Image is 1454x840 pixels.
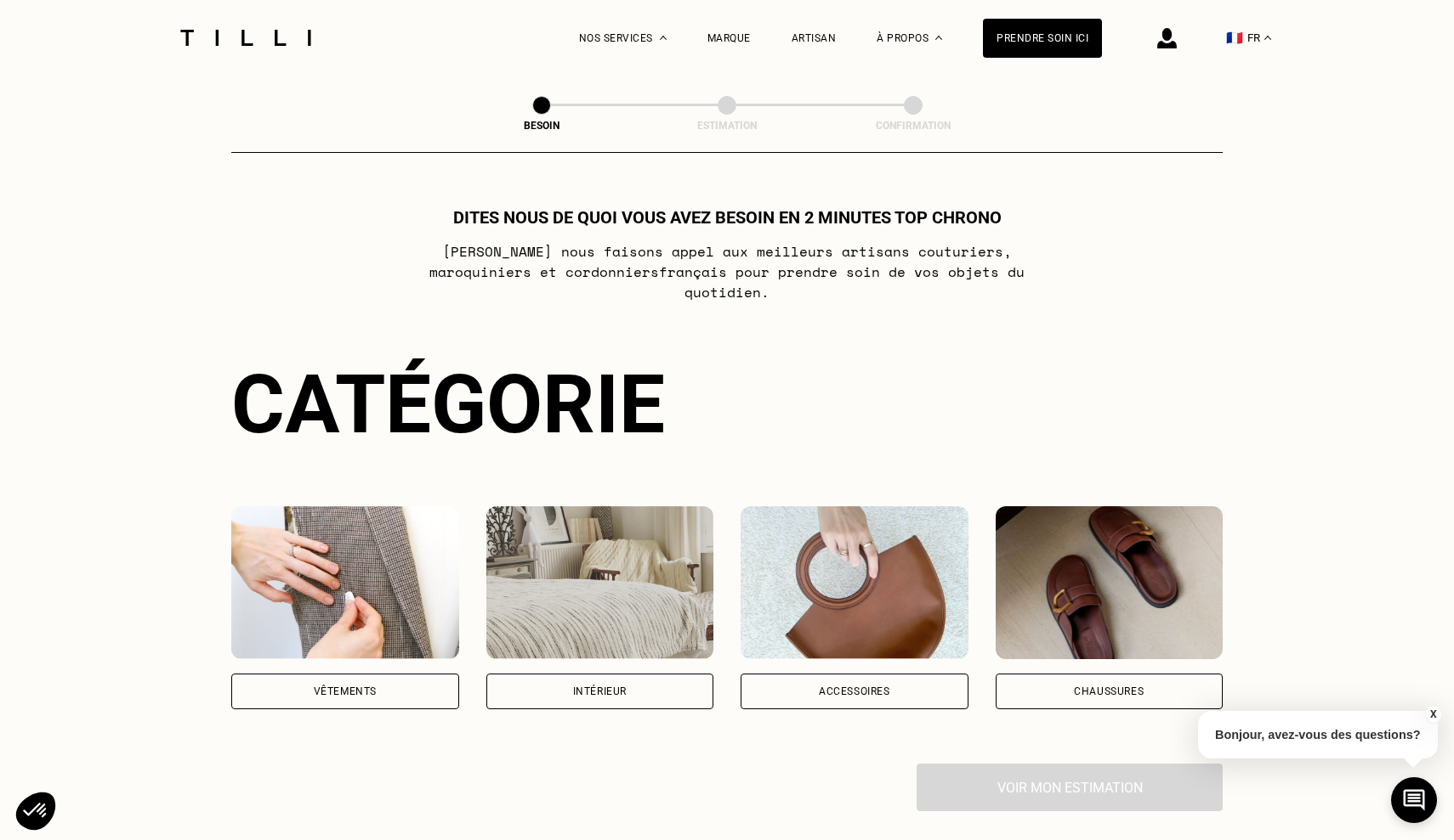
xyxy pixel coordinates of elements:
img: Menu déroulant [660,36,667,40]
img: Menu déroulant à propos [935,36,942,40]
div: Chaussures [1074,686,1144,696]
span: 🇫🇷 [1226,30,1243,46]
img: menu déroulant [1264,36,1271,40]
a: Prendre soin ici [983,19,1102,58]
a: Marque [707,32,751,44]
p: Bonjour, avez-vous des questions? [1198,711,1438,758]
div: Confirmation [828,120,998,132]
p: [PERSON_NAME] nous faisons appel aux meilleurs artisans couturiers , maroquiniers et cordonniers ... [390,241,1065,302]
img: Vêtements [231,506,459,659]
div: Accessoires [819,686,890,696]
h1: Dites nous de quoi vous avez besoin en 2 minutes top chrono [453,207,1002,228]
div: Estimation [642,120,812,132]
img: Accessoires [741,506,968,659]
div: Intérieur [573,686,627,696]
img: Chaussures [996,506,1224,659]
a: Artisan [792,32,837,44]
div: Catégorie [231,357,1223,452]
div: Vêtements [314,686,377,696]
div: Besoin [457,120,627,132]
img: Logo du service de couturière Tilli [174,30,317,46]
img: Intérieur [486,506,714,659]
img: icône connexion [1157,28,1177,48]
button: X [1424,705,1441,724]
